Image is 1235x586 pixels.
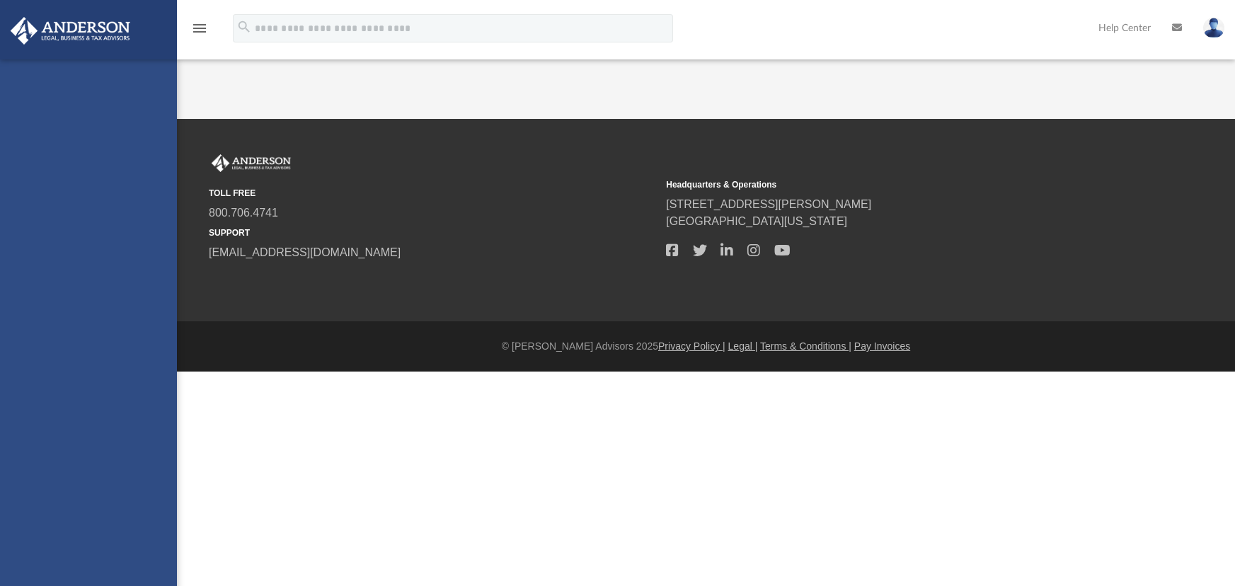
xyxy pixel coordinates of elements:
[177,339,1235,354] div: © [PERSON_NAME] Advisors 2025
[209,246,401,258] a: [EMAIL_ADDRESS][DOMAIN_NAME]
[209,207,278,219] a: 800.706.4741
[666,215,847,227] a: [GEOGRAPHIC_DATA][US_STATE]
[209,187,656,200] small: TOLL FREE
[728,340,758,352] a: Legal |
[760,340,851,352] a: Terms & Conditions |
[209,154,294,173] img: Anderson Advisors Platinum Portal
[191,20,208,37] i: menu
[1203,18,1224,38] img: User Pic
[209,226,656,239] small: SUPPORT
[236,19,252,35] i: search
[6,17,134,45] img: Anderson Advisors Platinum Portal
[191,27,208,37] a: menu
[666,198,871,210] a: [STREET_ADDRESS][PERSON_NAME]
[658,340,725,352] a: Privacy Policy |
[666,178,1113,191] small: Headquarters & Operations
[854,340,910,352] a: Pay Invoices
